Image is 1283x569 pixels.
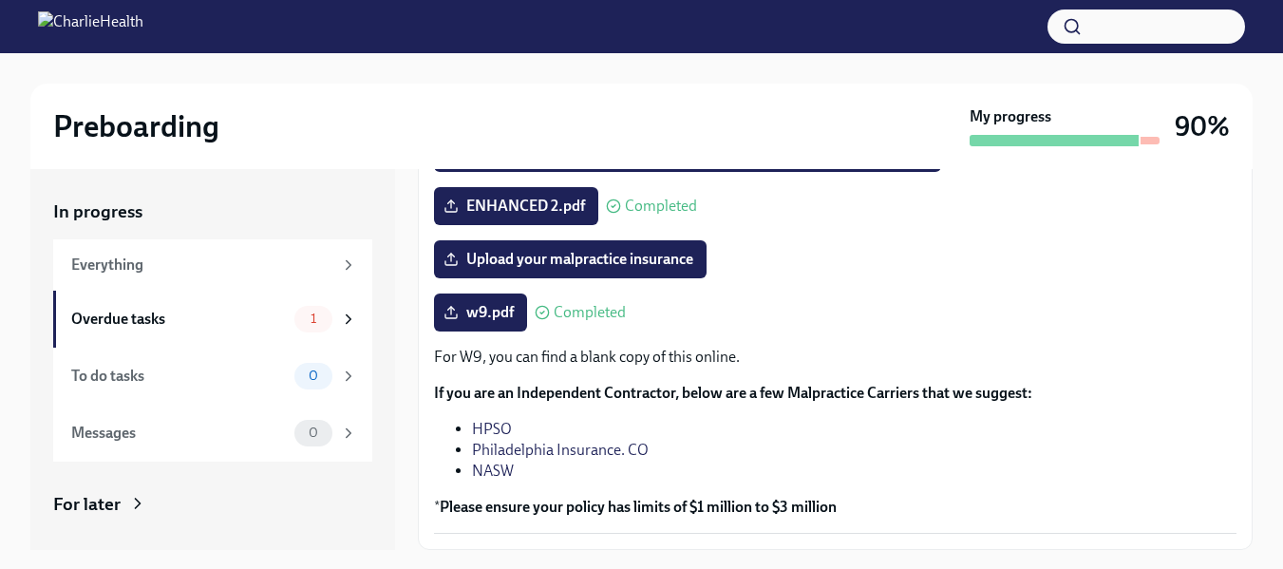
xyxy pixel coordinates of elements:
[53,239,372,291] a: Everything
[71,255,332,275] div: Everything
[472,441,649,459] a: Philadelphia Insurance. CO
[53,291,372,348] a: Overdue tasks1
[625,199,697,214] span: Completed
[434,384,1032,402] strong: If you are an Independent Contractor, below are a few Malpractice Carriers that we suggest:
[53,492,372,517] a: For later
[38,11,143,42] img: CharlieHealth
[297,369,330,383] span: 0
[554,305,626,320] span: Completed
[434,347,1236,368] p: For W9, you can find a blank copy of this online.
[434,187,598,225] label: ENHANCED 2.pdf
[447,303,514,322] span: w9.pdf
[434,240,707,278] label: Upload your malpractice insurance
[53,405,372,462] a: Messages0
[71,366,287,387] div: To do tasks
[472,462,514,480] a: NASW
[447,250,693,269] span: Upload your malpractice insurance
[297,426,330,440] span: 0
[53,107,219,145] h2: Preboarding
[71,423,287,444] div: Messages
[970,106,1051,127] strong: My progress
[1175,109,1230,143] h3: 90%
[53,199,372,224] a: In progress
[53,492,121,517] div: For later
[434,294,527,332] label: w9.pdf
[71,309,287,330] div: Overdue tasks
[299,312,328,326] span: 1
[53,348,372,405] a: To do tasks0
[447,197,585,216] span: ENHANCED 2.pdf
[440,498,837,516] strong: Please ensure your policy has limits of $1 million to $3 million
[472,420,512,438] a: HPSO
